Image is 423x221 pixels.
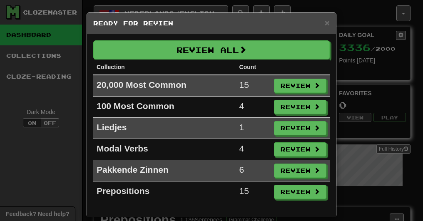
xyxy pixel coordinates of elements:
td: 100 Most Common [93,97,236,118]
button: Review [274,164,326,178]
th: Count [236,60,271,75]
td: Liedjes [93,118,236,139]
button: Review [274,142,326,156]
td: 4 [236,97,271,118]
button: Review [274,121,326,135]
td: 15 [236,181,271,203]
button: Review [274,79,326,93]
td: 15 [236,75,271,97]
td: Pakkende Zinnen [93,160,236,181]
td: Prepositions [93,181,236,203]
button: Close [325,18,330,27]
td: 4 [236,139,271,160]
td: 20,000 Most Common [93,75,236,97]
button: Review [274,185,326,199]
button: Review [274,100,326,114]
h5: Ready for Review [93,19,330,27]
th: Collection [93,60,236,75]
td: Modal Verbs [93,139,236,160]
span: × [325,18,330,27]
td: 6 [236,160,271,181]
button: Review All [93,40,330,60]
td: 1 [236,118,271,139]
